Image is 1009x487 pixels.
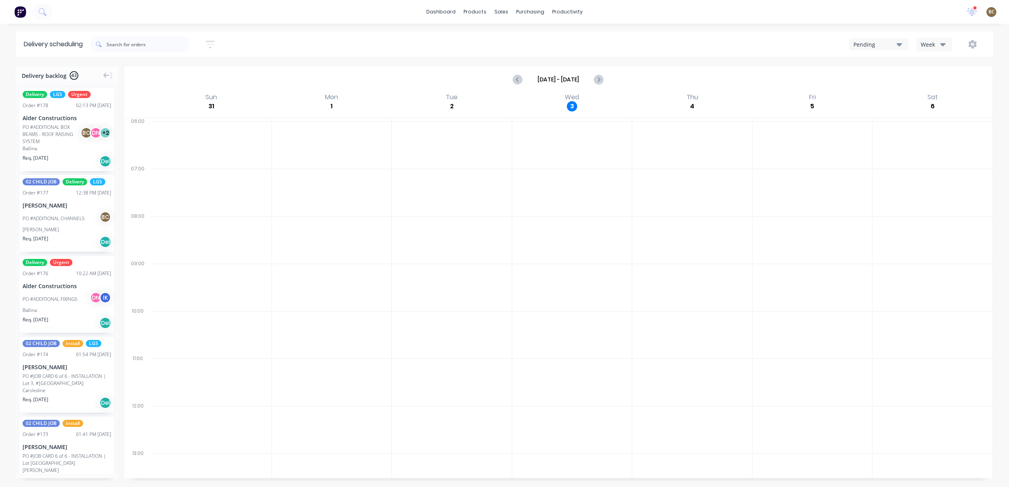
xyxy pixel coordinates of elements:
[443,93,460,101] div: Tue
[988,8,995,15] span: BC
[76,189,111,196] div: 12:38 PM [DATE]
[90,178,105,185] span: LGS
[206,101,217,111] div: 31
[90,292,102,304] div: D N
[23,340,60,347] span: 02 CHILD JOB
[23,307,111,314] div: Ballina
[63,178,87,185] span: Delivery
[124,259,151,306] div: 09:00
[684,93,701,101] div: Thu
[23,453,111,474] div: PO #JOB CARD 6 of 6 - INSTALLATION | Lot [GEOGRAPHIC_DATA][PERSON_NAME]
[124,354,151,401] div: 11:00
[853,40,897,49] div: Pending
[23,396,48,403] span: Req. [DATE]
[23,145,111,152] div: Ballina
[23,201,111,210] div: [PERSON_NAME]
[99,155,111,167] div: Del
[23,189,48,196] div: Order # 177
[512,6,548,18] div: purchasing
[23,363,111,371] div: [PERSON_NAME]
[23,215,85,222] div: PO #ADDITIONAL CHANNELS
[925,93,940,101] div: Sat
[327,101,337,111] div: 1
[124,117,151,164] div: 06:00
[203,93,219,101] div: Sun
[23,155,48,162] span: Req. [DATE]
[99,292,111,304] div: I K
[23,420,60,427] span: 02 CHILD JOB
[99,317,111,329] div: Del
[23,387,111,394] div: Carsledine
[460,6,490,18] div: products
[807,101,817,111] div: 5
[99,397,111,409] div: Del
[23,235,48,242] span: Req. [DATE]
[323,93,340,101] div: Mon
[567,101,577,111] div: 3
[63,340,83,347] span: Install
[68,91,91,98] span: Urgent
[447,101,457,111] div: 2
[23,373,111,387] div: PO #JOB CARD 6 of 6 - INSTALLATION | Lot 3, #[GEOGRAPHIC_DATA]
[562,93,581,101] div: Wed
[23,91,47,98] span: Delivery
[548,6,587,18] div: productivity
[106,36,190,52] input: Search for orders
[23,351,48,358] div: Order # 174
[22,72,67,80] span: Delivery backlog
[14,6,26,18] img: Factory
[99,236,111,248] div: Del
[90,127,102,139] div: D N
[23,443,111,451] div: [PERSON_NAME]
[687,101,697,111] div: 4
[76,431,111,438] div: 01:41 PM [DATE]
[76,102,111,109] div: 02:13 PM [DATE]
[490,6,512,18] div: sales
[23,226,111,233] div: [PERSON_NAME]
[124,306,151,354] div: 10:00
[99,127,111,139] div: + 2
[124,164,151,211] div: 07:00
[23,124,83,145] div: PO #ADDITIONAL BOX BEAMS - ROOF RAISING SYSTEM
[23,114,111,122] div: Alder Constructions
[80,127,92,139] div: B C
[70,71,78,80] span: 43
[86,340,101,347] span: LGS
[921,40,944,49] div: Week
[124,401,151,449] div: 12:00
[23,316,48,323] span: Req. [DATE]
[23,178,60,185] span: 02 CHILD JOB
[76,351,111,358] div: 01:54 PM [DATE]
[23,102,48,109] div: Order # 178
[124,211,151,259] div: 08:00
[63,420,83,427] span: Install
[99,211,111,223] div: B C
[23,282,111,290] div: Alder Constructions
[422,6,460,18] a: dashboard
[23,270,48,277] div: Order # 176
[50,91,65,98] span: LGS
[50,259,72,266] span: Urgent
[849,38,908,50] button: Pending
[927,101,938,111] div: 6
[23,431,48,438] div: Order # 173
[16,32,91,57] div: Delivery scheduling
[23,296,78,303] div: PO #ADDITIONAL FIXINGS
[916,38,952,51] button: Week
[807,93,818,101] div: Fri
[76,270,111,277] div: 10:22 AM [DATE]
[23,259,47,266] span: Delivery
